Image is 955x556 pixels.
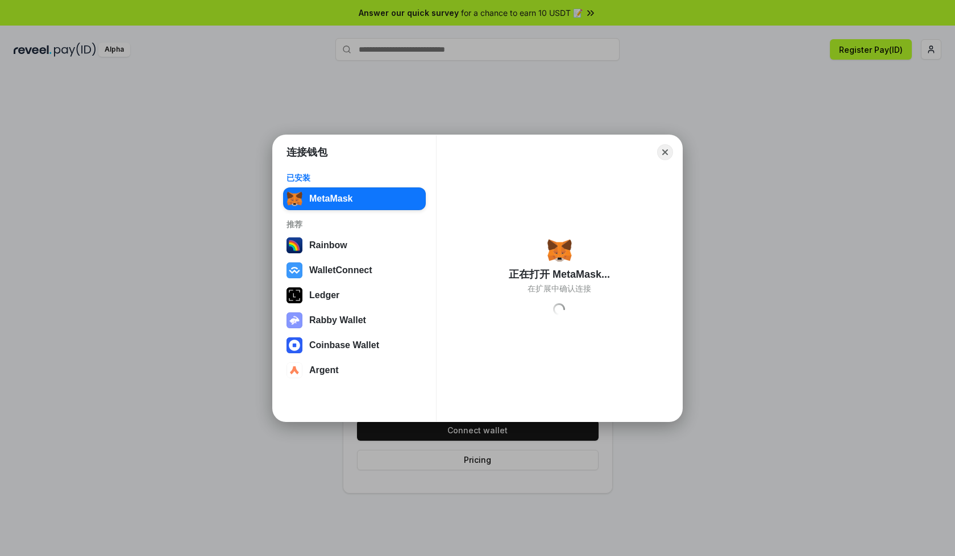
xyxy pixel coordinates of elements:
div: Rabby Wallet [309,315,366,325]
img: svg+xml,%3Csvg%20fill%3D%22none%22%20height%3D%2233%22%20viewBox%3D%220%200%2035%2033%22%20width%... [286,191,302,207]
img: svg+xml,%3Csvg%20xmlns%3D%22http%3A%2F%2Fwww.w3.org%2F2000%2Fsvg%22%20fill%3D%22none%22%20viewBox... [286,312,302,328]
div: 推荐 [286,219,422,229]
button: MetaMask [283,187,426,210]
h1: 连接钱包 [286,145,327,159]
div: Ledger [309,290,339,300]
div: WalletConnect [309,265,372,275]
div: 已安装 [286,173,422,183]
div: Rainbow [309,240,347,250]
div: Argent [309,365,339,375]
img: svg+xml,%3Csvg%20width%3D%22120%22%20height%3D%22120%22%20viewBox%3D%220%200%20120%20120%22%20fil... [286,237,302,253]
img: svg+xml,%3Csvg%20xmlns%3D%22http%3A%2F%2Fwww.w3.org%2F2000%2Fsvg%22%20width%3D%2228%22%20height%3... [286,287,302,303]
div: Coinbase Wallet [309,340,379,350]
button: Rainbow [283,234,426,257]
img: svg+xml,%3Csvg%20width%3D%2228%22%20height%3D%2228%22%20viewBox%3D%220%200%2028%2028%22%20fill%3D... [286,337,302,353]
div: MetaMask [309,194,352,204]
button: Coinbase Wallet [283,334,426,357]
img: svg+xml,%3Csvg%20width%3D%2228%22%20height%3D%2228%22%20viewBox%3D%220%200%2028%2028%22%20fill%3D... [286,362,302,378]
button: Argent [283,359,426,382]
img: svg+xml,%3Csvg%20width%3D%2228%22%20height%3D%2228%22%20viewBox%3D%220%200%2028%2028%22%20fill%3D... [286,262,302,278]
button: Ledger [283,284,426,307]
button: Close [657,144,673,160]
img: svg+xml,%3Csvg%20fill%3D%22none%22%20height%3D%2233%22%20viewBox%3D%220%200%2035%2033%22%20width%... [547,238,572,263]
button: WalletConnect [283,259,426,282]
div: 在扩展中确认连接 [528,283,591,294]
div: 正在打开 MetaMask... [509,267,610,281]
button: Rabby Wallet [283,309,426,332]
